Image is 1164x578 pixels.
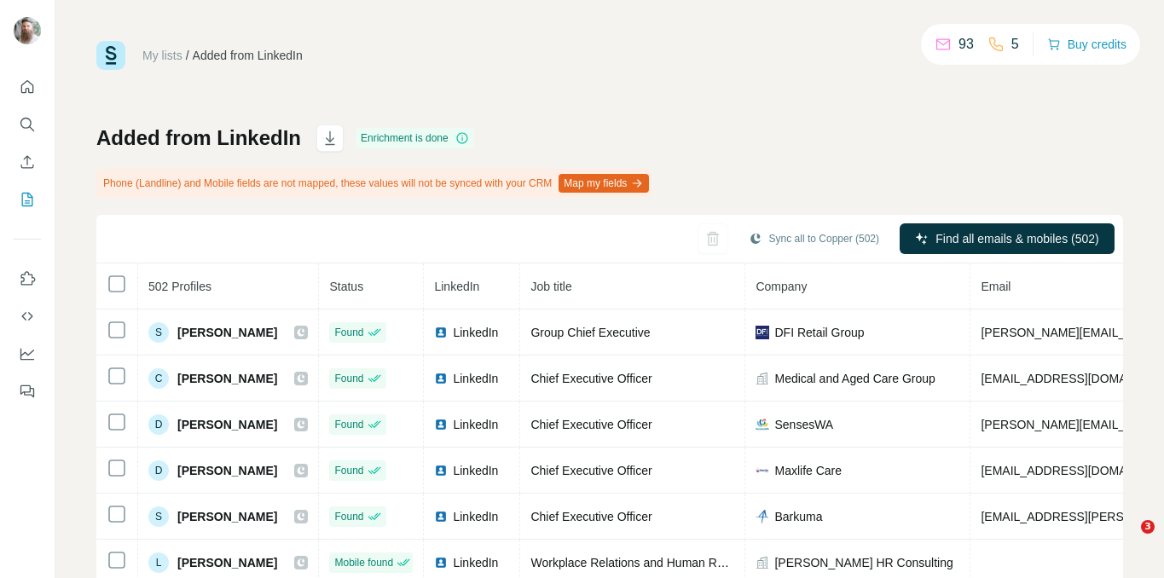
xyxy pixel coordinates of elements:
button: Use Surfe API [14,301,41,332]
h1: Added from LinkedIn [96,124,301,152]
button: Sync all to Copper (502) [737,226,891,251]
span: Barkuma [774,508,822,525]
button: Feedback [14,376,41,407]
span: Group Chief Executive [530,326,650,339]
span: [PERSON_NAME] [177,554,277,571]
span: Found [334,463,363,478]
div: C [148,368,169,389]
span: Found [334,509,363,524]
button: Map my fields [559,174,649,193]
span: Status [329,280,363,293]
button: Quick start [14,72,41,102]
img: Surfe Logo [96,41,125,70]
img: company-logo [756,510,769,523]
button: Enrich CSV [14,147,41,177]
p: 5 [1011,34,1019,55]
span: Email [981,280,1011,293]
span: [PERSON_NAME] [177,462,277,479]
span: Job title [530,280,571,293]
div: L [148,552,169,573]
div: Added from LinkedIn [193,47,303,64]
button: My lists [14,184,41,215]
span: SensesWA [774,416,833,433]
iframe: Intercom live chat [1106,520,1147,561]
span: LinkedIn [453,508,498,525]
button: Search [14,109,41,140]
span: Chief Executive Officer [530,372,651,385]
span: Workplace Relations and Human Resources Professional [530,556,834,569]
button: Use Surfe on LinkedIn [14,263,41,294]
span: Company [756,280,807,293]
span: DFI Retail Group [774,324,864,341]
div: S [148,322,169,343]
span: Found [334,417,363,432]
button: Buy credits [1047,32,1126,56]
img: LinkedIn logo [434,418,448,431]
div: Phone (Landline) and Mobile fields are not mapped, these values will not be synced with your CRM [96,169,652,198]
img: LinkedIn logo [434,556,448,569]
span: Find all emails & mobiles (502) [935,230,1098,247]
span: Mobile found [334,555,393,570]
img: LinkedIn logo [434,372,448,385]
img: LinkedIn logo [434,464,448,477]
span: Medical and Aged Care Group [774,370,935,387]
button: Dashboard [14,338,41,369]
span: [PERSON_NAME] [177,324,277,341]
div: D [148,460,169,481]
img: company-logo [756,464,769,477]
span: [PERSON_NAME] [177,508,277,525]
span: LinkedIn [453,462,498,479]
li: / [186,47,189,64]
span: LinkedIn [453,554,498,571]
img: Avatar [14,17,41,44]
span: LinkedIn [453,324,498,341]
span: LinkedIn [453,370,498,387]
span: [PERSON_NAME] [177,416,277,433]
span: Maxlife Care [774,462,842,479]
img: company-logo [756,326,769,339]
p: 93 [958,34,974,55]
span: Chief Executive Officer [530,510,651,523]
img: LinkedIn logo [434,510,448,523]
span: Chief Executive Officer [530,464,651,477]
span: Found [334,371,363,386]
span: [PERSON_NAME] [177,370,277,387]
div: Enrichment is done [356,128,474,148]
span: LinkedIn [453,416,498,433]
span: [PERSON_NAME] HR Consulting [774,554,953,571]
span: 502 Profiles [148,280,211,293]
span: LinkedIn [434,280,479,293]
a: My lists [142,49,182,62]
span: Found [334,325,363,340]
div: D [148,414,169,435]
img: LinkedIn logo [434,326,448,339]
div: S [148,506,169,527]
span: 3 [1141,520,1155,534]
button: Find all emails & mobiles (502) [900,223,1115,254]
img: company-logo [756,418,769,431]
span: Chief Executive Officer [530,418,651,431]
